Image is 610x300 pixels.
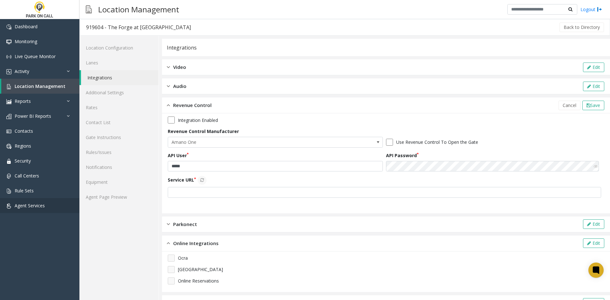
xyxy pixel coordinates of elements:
[386,152,419,159] label: API Password
[15,113,51,119] span: Power BI Reports
[173,240,219,247] span: Online Integrations
[173,83,186,90] span: Audio
[168,152,189,159] label: API User
[583,238,604,248] button: Edit
[15,158,31,164] span: Security
[167,63,170,71] img: closed
[79,85,159,100] a: Additional Settings
[79,115,159,130] a: Contact List
[86,23,191,31] div: 919604 - The Forge at [GEOGRAPHIC_DATA]
[167,240,170,247] img: opened
[6,189,11,194] img: 'icon'
[15,173,39,179] span: Call Centers
[6,144,11,149] img: 'icon'
[563,102,576,108] span: Cancel
[6,84,11,89] img: 'icon'
[15,23,37,30] span: Dashboard
[79,130,159,145] a: Gate Instructions
[15,83,65,89] span: Location Management
[178,117,218,123] label: Integration Enabled
[6,54,11,59] img: 'icon'
[167,83,170,90] img: closed
[178,266,223,273] span: [GEOGRAPHIC_DATA]
[580,6,602,13] a: Logout
[178,255,188,261] span: Ocra
[79,190,159,204] a: Agent Page Preview
[15,128,33,134] span: Contacts
[559,23,604,32] button: Back to Directory
[583,219,604,229] button: Edit
[15,203,45,209] span: Agent Services
[168,137,340,147] span: Amano One
[6,24,11,30] img: 'icon'
[95,2,182,17] h3: Location Management
[583,82,604,91] button: Edit
[15,53,56,59] span: Live Queue Monitor
[15,68,29,74] span: Activity
[6,114,11,119] img: 'icon'
[168,128,239,135] label: Revenue Control Manufacturer
[582,101,604,110] button: Save
[79,145,159,160] a: Rules/Issues
[79,55,159,70] a: Lanes
[79,40,159,55] a: Location Configuration
[15,188,34,194] span: Rule Sets
[167,43,197,52] div: Integrations
[81,70,159,85] a: Integrations
[6,99,11,104] img: 'icon'
[178,277,219,284] span: Online Reservations
[396,139,478,145] label: Use Revenue Control To Open the Gate
[6,174,11,179] img: 'icon'
[167,102,170,109] img: opened
[167,221,170,228] img: closed
[86,2,92,17] img: pageIcon
[168,176,207,185] label: Service URL
[590,102,600,108] span: Save
[6,129,11,134] img: 'icon'
[597,6,602,13] img: logout
[6,39,11,44] img: 'icon'
[583,63,604,72] button: Edit
[15,98,31,104] span: Reports
[173,102,212,109] span: Revenue Control
[559,101,580,110] button: Cancel
[79,100,159,115] a: Rates
[173,221,197,228] span: Parkonect
[79,175,159,190] a: Equipment
[198,176,207,185] button: Service URL
[173,63,186,71] span: Video
[15,143,31,149] span: Regions
[1,79,79,94] a: Location Management
[6,69,11,74] img: 'icon'
[15,38,37,44] span: Monitoring
[6,159,11,164] img: 'icon'
[6,203,11,209] img: 'icon'
[79,160,159,175] a: Notifications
